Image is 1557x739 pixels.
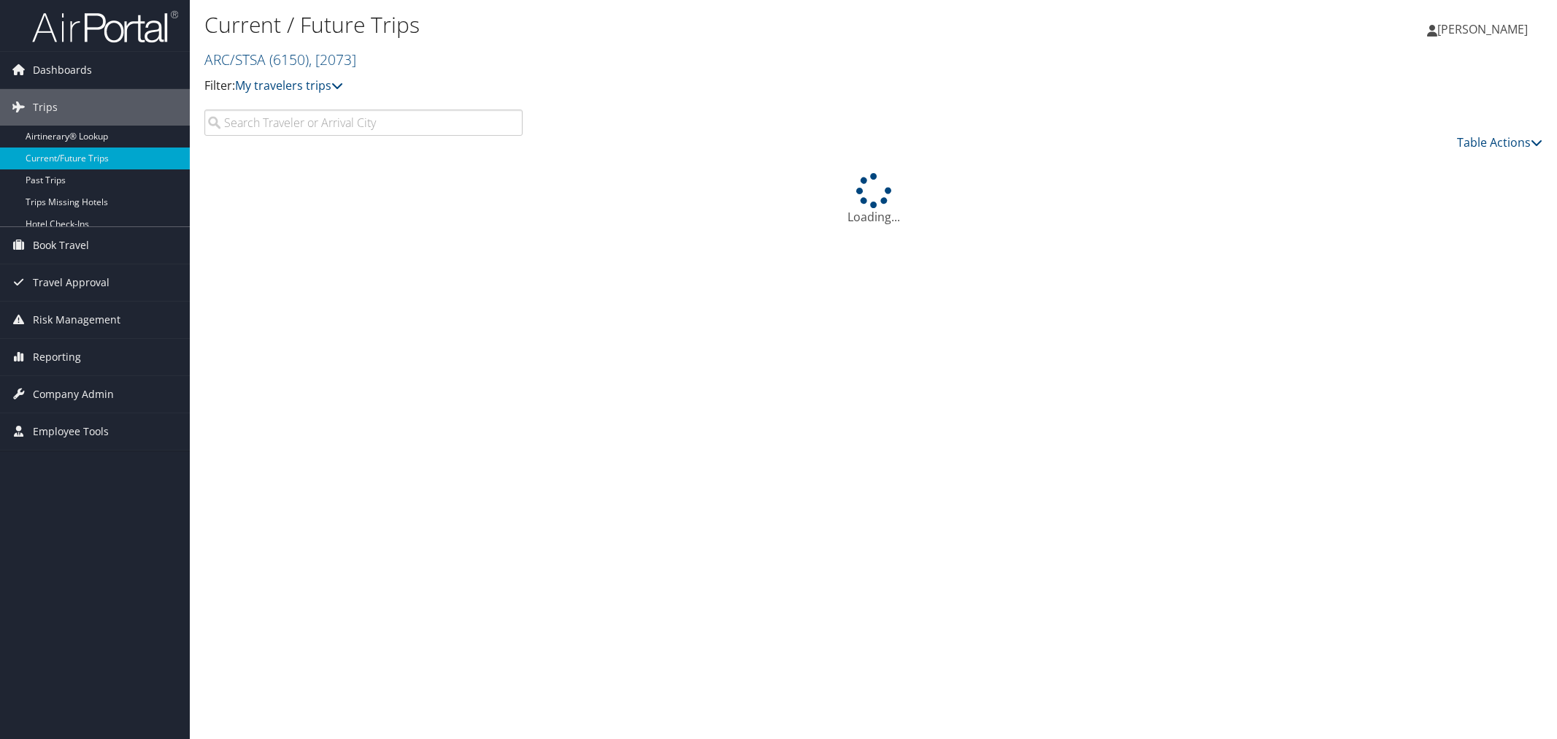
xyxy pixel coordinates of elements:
span: Trips [33,89,58,126]
span: ( 6150 ) [269,50,309,69]
span: Book Travel [33,227,89,264]
span: Company Admin [33,376,114,413]
span: Travel Approval [33,264,109,301]
span: [PERSON_NAME] [1437,21,1528,37]
h1: Current / Future Trips [204,9,1096,40]
a: My travelers trips [235,77,343,93]
img: airportal-logo.png [32,9,178,44]
a: [PERSON_NAME] [1427,7,1542,51]
span: Employee Tools [33,413,109,450]
span: Reporting [33,339,81,375]
div: Loading... [204,173,1542,226]
span: Dashboards [33,52,92,88]
input: Search Traveler or Arrival City [204,110,523,136]
p: Filter: [204,77,1096,96]
a: Table Actions [1457,134,1542,150]
a: ARC/STSA [204,50,356,69]
span: Risk Management [33,302,120,338]
span: , [ 2073 ] [309,50,356,69]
